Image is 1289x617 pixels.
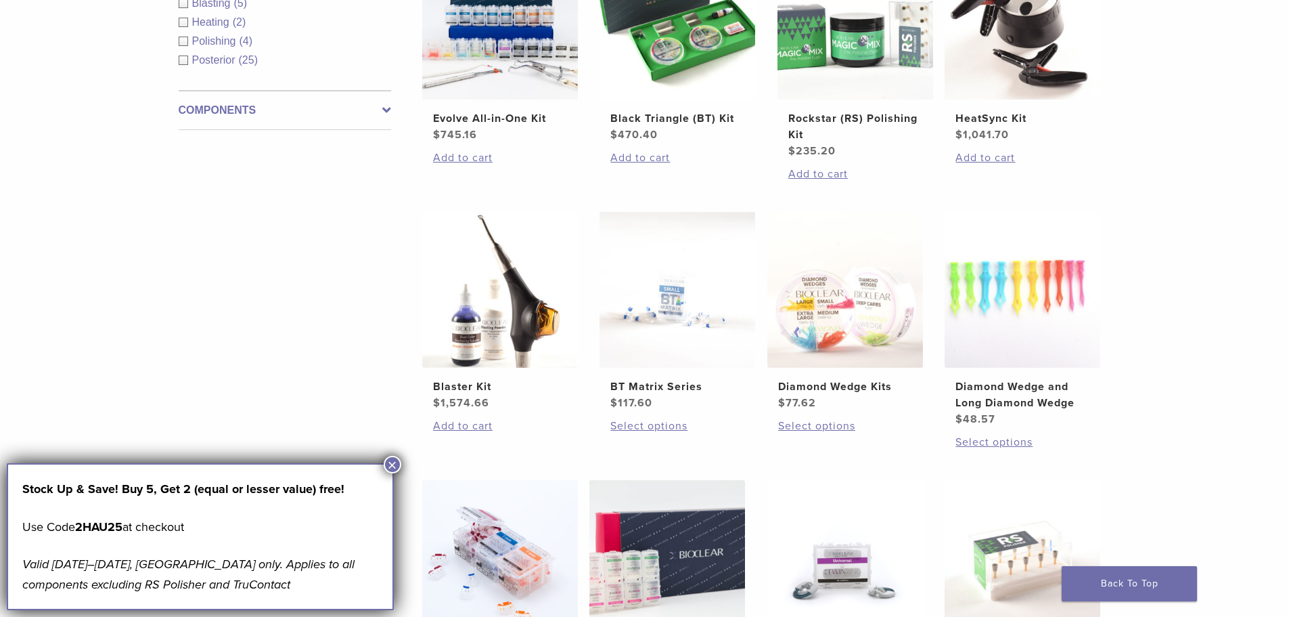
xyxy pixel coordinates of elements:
label: Components [179,102,391,119]
bdi: 48.57 [955,412,995,426]
h2: HeatSync Kit [955,110,1089,127]
h2: Evolve All-in-One Kit [433,110,567,127]
a: BT Matrix SeriesBT Matrix Series $117.60 [599,212,756,411]
span: (25) [239,54,258,66]
img: BT Matrix Series [600,212,755,368]
span: Posterior [192,54,239,66]
h2: BT Matrix Series [610,379,744,395]
a: Select options for “Diamond Wedge Kits” [778,418,912,434]
span: $ [433,396,440,410]
span: $ [433,128,440,142]
h2: Diamond Wedge Kits [778,379,912,395]
button: Close [384,456,401,473]
span: (4) [239,35,252,47]
strong: 2HAU25 [75,519,122,534]
bdi: 745.16 [433,128,477,142]
a: Add to cart: “Blaster Kit” [433,418,567,434]
h2: Black Triangle (BT) Kit [610,110,744,127]
a: Blaster KitBlaster Kit $1,574.66 [422,212,579,411]
a: Select options for “Diamond Wedge and Long Diamond Wedge” [955,434,1089,450]
bdi: 1,041.70 [955,128,1009,142]
bdi: 235.20 [788,144,836,158]
img: Diamond Wedge Kits [767,212,923,368]
span: $ [788,144,796,158]
span: Heating [192,16,233,28]
a: Add to cart: “Rockstar (RS) Polishing Kit” [788,166,922,182]
span: $ [955,128,963,142]
h2: Diamond Wedge and Long Diamond Wedge [955,379,1089,411]
strong: Stock Up & Save! Buy 5, Get 2 (equal or lesser value) free! [22,482,344,496]
span: $ [610,396,618,410]
a: Add to cart: “Black Triangle (BT) Kit” [610,150,744,166]
a: Add to cart: “Evolve All-in-One Kit” [433,150,567,166]
em: Valid [DATE]–[DATE], [GEOGRAPHIC_DATA] only. Applies to all components excluding RS Polisher and ... [22,557,355,592]
bdi: 117.60 [610,396,652,410]
img: Diamond Wedge and Long Diamond Wedge [945,212,1100,368]
span: $ [610,128,618,142]
span: $ [778,396,786,410]
h2: Blaster Kit [433,379,567,395]
span: $ [955,412,963,426]
h2: Rockstar (RS) Polishing Kit [788,110,922,143]
a: Select options for “BT Matrix Series” [610,418,744,434]
a: Diamond Wedge KitsDiamond Wedge Kits $77.62 [767,212,924,411]
bdi: 77.62 [778,396,816,410]
bdi: 1,574.66 [433,396,489,410]
bdi: 470.40 [610,128,658,142]
a: Add to cart: “HeatSync Kit” [955,150,1089,166]
a: Diamond Wedge and Long Diamond WedgeDiamond Wedge and Long Diamond Wedge $48.57 [944,212,1102,427]
span: Polishing [192,35,240,47]
a: Back To Top [1062,566,1197,601]
img: Blaster Kit [422,212,578,368]
span: (2) [233,16,246,28]
p: Use Code at checkout [22,517,378,537]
